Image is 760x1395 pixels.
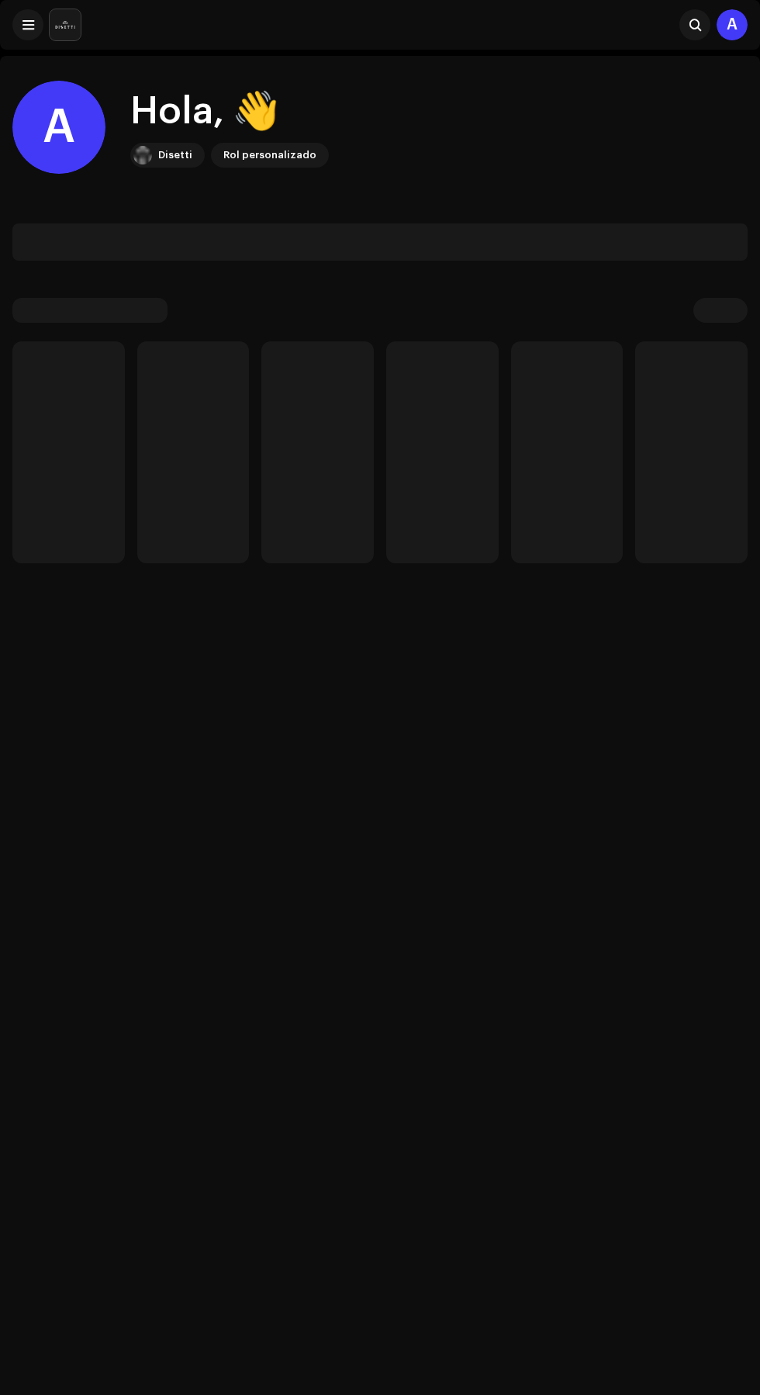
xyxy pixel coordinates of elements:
[158,146,192,164] div: Disetti
[133,146,152,164] img: 02a7c2d3-3c89-4098-b12f-2ff2945c95ee
[12,81,105,174] div: A
[130,87,329,137] div: Hola, 👋
[223,146,316,164] div: Rol personalizado
[717,9,748,40] div: A
[50,9,81,40] img: 02a7c2d3-3c89-4098-b12f-2ff2945c95ee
